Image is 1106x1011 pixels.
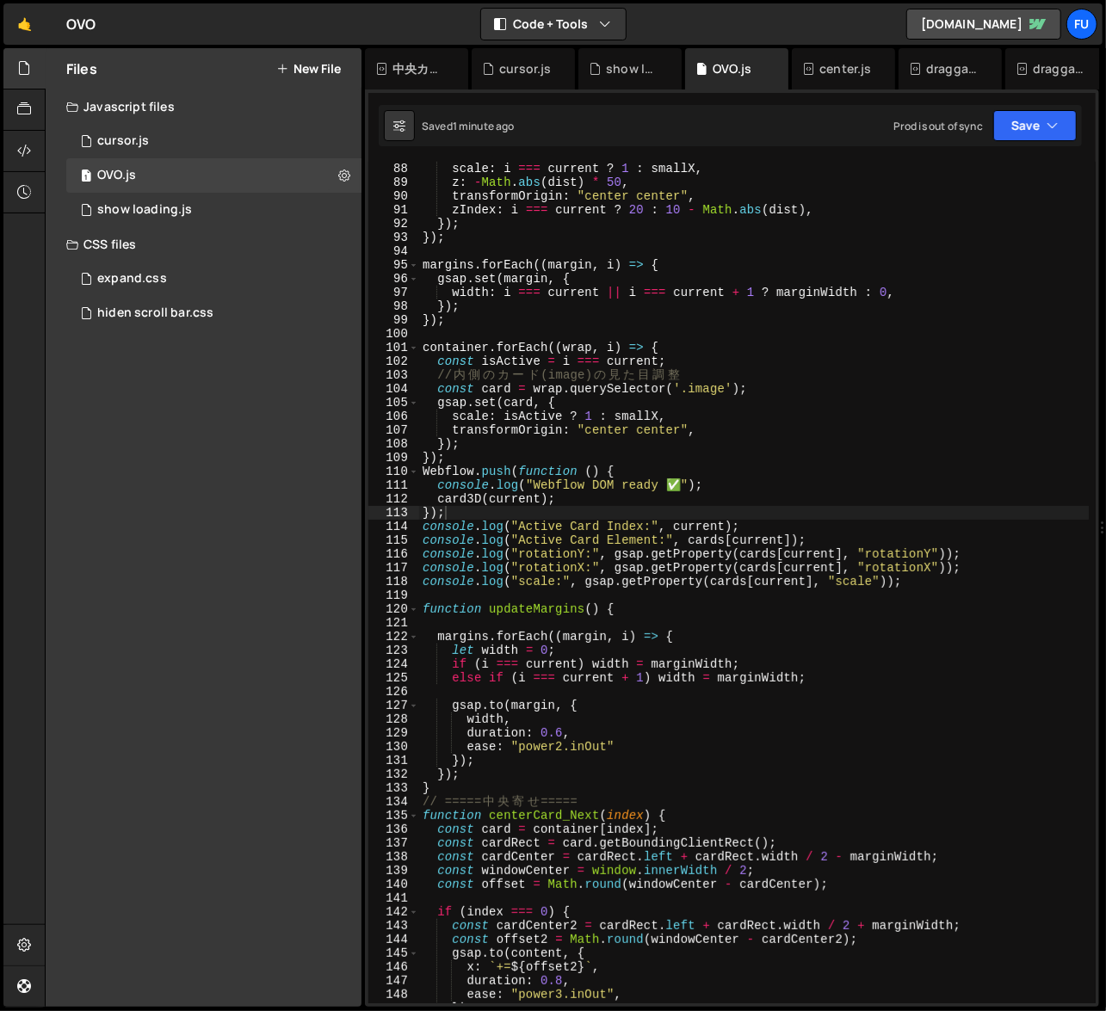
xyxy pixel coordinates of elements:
div: 146 [368,960,419,974]
div: 145 [368,946,419,960]
div: 140 [368,878,419,891]
div: draggable, scrollable.js [926,60,981,77]
div: show loading.js [606,60,661,77]
div: 97 [368,286,419,299]
div: 95 [368,258,419,272]
div: center.js [819,60,871,77]
div: 142 [368,905,419,919]
div: hiden scroll bar.css [97,305,213,321]
div: 17267/47820.css [66,262,361,296]
div: Prod is out of sync [893,119,983,133]
div: 106 [368,410,419,423]
div: 94 [368,244,419,258]
div: CSS files [46,227,361,262]
div: 104 [368,382,419,396]
a: [DOMAIN_NAME] [906,9,1061,40]
div: 119 [368,589,419,602]
div: 90 [368,189,419,203]
div: 1 minute ago [453,119,515,133]
div: 123 [368,644,419,657]
div: 138 [368,850,419,864]
div: 中央カードゆらゆら.js [392,60,448,77]
div: OVO.js [97,168,136,183]
div: 137 [368,836,419,850]
div: 116 [368,547,419,561]
div: 107 [368,423,419,437]
div: show loading.js [97,202,192,218]
div: 102 [368,354,419,368]
div: 134 [368,795,419,809]
div: 108 [368,437,419,451]
button: New File [276,62,341,76]
div: 91 [368,203,419,217]
div: 122 [368,630,419,644]
div: 17267/48011.js [66,193,361,227]
div: 131 [368,754,419,767]
div: 141 [368,891,419,905]
div: 117 [368,561,419,575]
div: 114 [368,520,419,533]
div: 129 [368,726,419,740]
div: 124 [368,657,419,671]
div: 128 [368,712,419,726]
div: 103 [368,368,419,382]
div: 135 [368,809,419,823]
div: 136 [368,823,419,836]
div: expand.css [97,271,167,287]
div: 88 [368,162,419,176]
a: Fu [1066,9,1097,40]
div: 148 [368,988,419,1002]
div: 120 [368,602,419,616]
div: OVO.js [713,60,751,77]
div: 98 [368,299,419,313]
div: 17267/47848.js [66,158,361,193]
div: 126 [368,685,419,699]
div: 115 [368,533,419,547]
div: 111 [368,478,419,492]
div: 143 [368,919,419,933]
button: Code + Tools [481,9,626,40]
div: 147 [368,974,419,988]
div: Javascript files [46,89,361,124]
div: draggable using Observer.css [1033,60,1088,77]
div: 118 [368,575,419,589]
div: 17267/47816.css [66,296,361,330]
div: 101 [368,341,419,354]
div: 132 [368,767,419,781]
div: 112 [368,492,419,506]
div: cursor.js [97,133,149,149]
div: 93 [368,231,419,244]
div: 17267/48012.js [66,124,361,158]
a: 🤙 [3,3,46,45]
button: Save [993,110,1077,141]
div: 110 [368,465,419,478]
div: 105 [368,396,419,410]
div: 96 [368,272,419,286]
div: 99 [368,313,419,327]
div: 109 [368,451,419,465]
div: 127 [368,699,419,712]
span: 1 [81,170,91,184]
div: 139 [368,864,419,878]
div: 113 [368,506,419,520]
div: 144 [368,933,419,946]
div: 125 [368,671,419,685]
div: 100 [368,327,419,341]
div: 133 [368,781,419,795]
div: cursor.js [499,60,551,77]
div: Saved [422,119,515,133]
div: OVO [66,14,96,34]
div: 121 [368,616,419,630]
h2: Files [66,59,97,78]
div: 92 [368,217,419,231]
div: 130 [368,740,419,754]
div: 89 [368,176,419,189]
